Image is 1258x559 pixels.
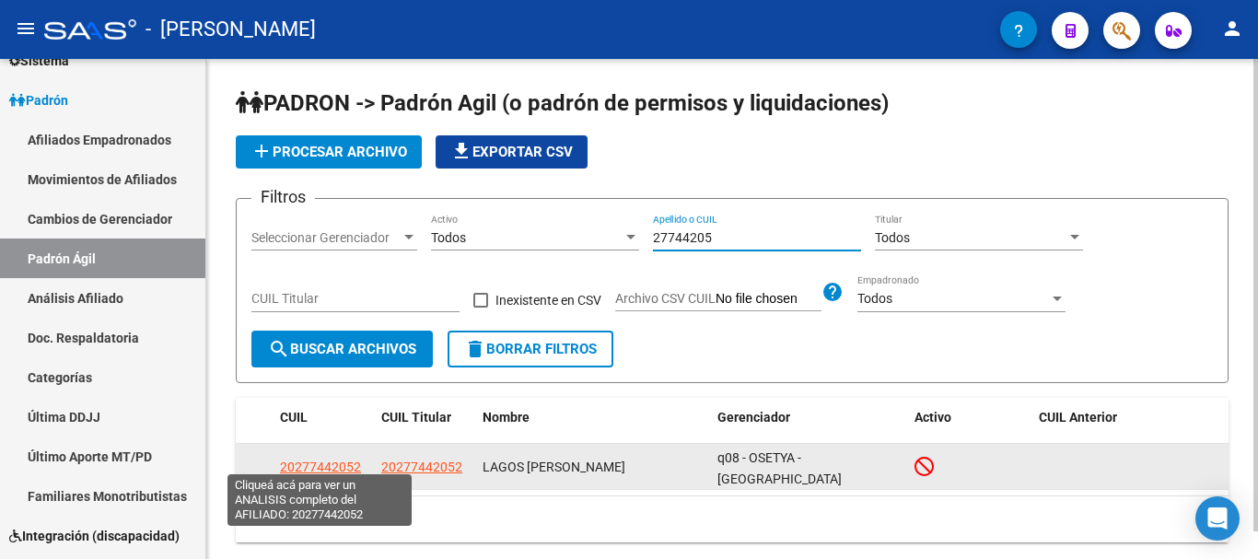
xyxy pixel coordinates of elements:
div: Open Intercom Messenger [1195,496,1240,541]
span: Nombre [483,410,530,425]
span: LAGOS [PERSON_NAME] [483,460,625,474]
datatable-header-cell: CUIL [273,398,374,437]
span: CUIL Anterior [1039,410,1117,425]
span: Inexistente en CSV [495,289,601,311]
button: Borrar Filtros [448,331,613,367]
button: Procesar archivo [236,135,422,169]
h3: Filtros [251,184,315,210]
span: 20277442052 [280,460,361,474]
datatable-header-cell: Nombre [475,398,710,437]
span: Todos [875,230,910,245]
datatable-header-cell: CUIL Titular [374,398,475,437]
div: 1 total [236,496,1229,542]
datatable-header-cell: CUIL Anterior [1031,398,1229,437]
span: q08 - OSETYA - [GEOGRAPHIC_DATA][PERSON_NAME] [717,450,842,507]
span: Todos [431,230,466,245]
span: Buscar Archivos [268,341,416,357]
mat-icon: search [268,338,290,360]
mat-icon: help [821,281,844,303]
button: Buscar Archivos [251,331,433,367]
span: 20277442052 [381,460,462,474]
span: PADRON -> Padrón Agil (o padrón de permisos y liquidaciones) [236,90,889,116]
span: Todos [857,291,892,306]
datatable-header-cell: Gerenciador [710,398,908,437]
button: Exportar CSV [436,135,588,169]
span: CUIL Titular [381,410,451,425]
span: Activo [914,410,951,425]
span: Archivo CSV CUIL [615,291,716,306]
span: Borrar Filtros [464,341,597,357]
span: Gerenciador [717,410,790,425]
mat-icon: person [1221,17,1243,40]
span: Sistema [9,51,69,71]
span: Padrón [9,90,68,111]
mat-icon: file_download [450,140,472,162]
datatable-header-cell: Activo [907,398,1031,437]
mat-icon: menu [15,17,37,40]
span: Integración (discapacidad) [9,526,180,546]
input: Archivo CSV CUIL [716,291,821,308]
span: - [PERSON_NAME] [146,9,316,50]
span: Exportar CSV [450,144,573,160]
span: Seleccionar Gerenciador [251,230,401,246]
span: Procesar archivo [250,144,407,160]
span: CUIL [280,410,308,425]
mat-icon: delete [464,338,486,360]
mat-icon: add [250,140,273,162]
